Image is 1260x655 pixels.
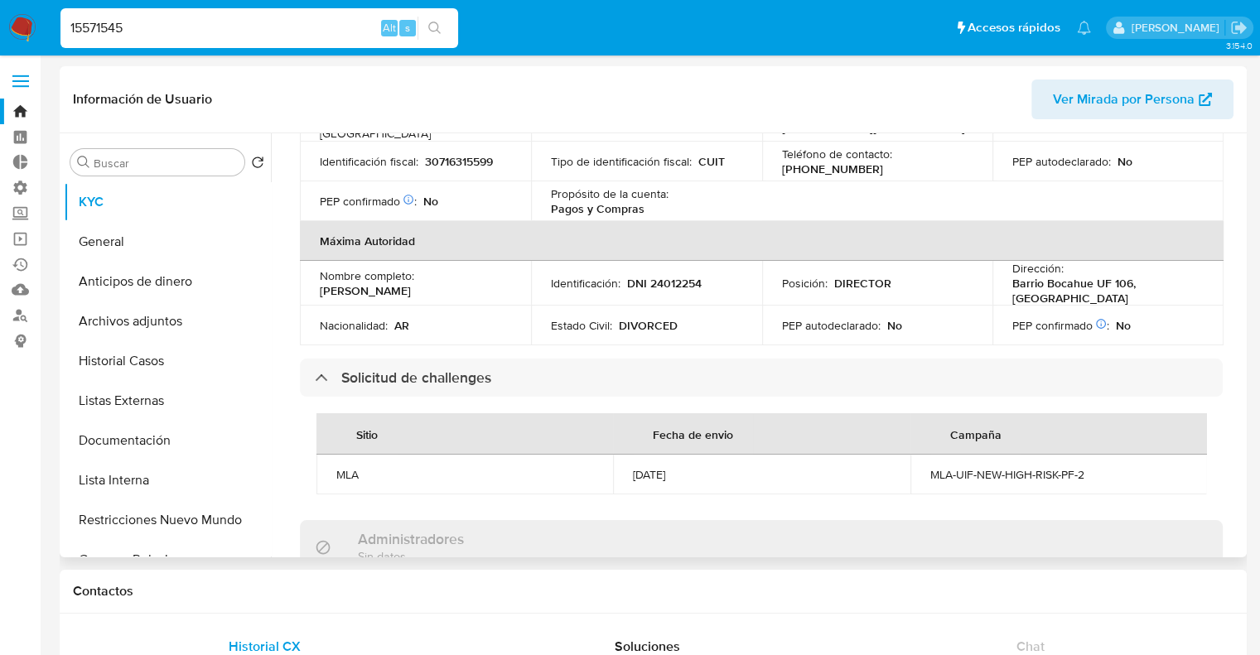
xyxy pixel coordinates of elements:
[64,421,271,460] button: Documentación
[358,548,464,564] p: Sin datos
[405,20,410,36] span: s
[782,161,883,176] p: [PHONE_NUMBER]
[1012,154,1111,169] p: PEP autodeclarado :
[341,368,491,387] h3: Solicitud de challenges
[834,276,891,291] p: DIRECTOR
[930,467,1187,482] div: MLA-UIF-NEW-HIGH-RISK-PF-2
[73,91,212,108] h1: Información de Usuario
[551,186,669,201] p: Propósito de la cuenta :
[358,530,464,548] h3: Administradores
[1077,21,1091,35] a: Notificaciones
[64,540,271,580] button: Cruces y Relaciones
[77,156,90,169] button: Buscar
[551,200,644,217] span: Pagos y Compras
[551,318,612,333] p: Estado Civil :
[64,500,271,540] button: Restricciones Nuevo Mundo
[1012,276,1197,306] p: Barrio Bocahue UF 106, [GEOGRAPHIC_DATA]
[1012,318,1109,333] p: PEP confirmado :
[1118,154,1132,169] p: No
[64,301,271,341] button: Archivos adjuntos
[64,182,271,222] button: KYC
[930,414,1021,454] div: Campaña
[633,467,890,482] div: [DATE]
[320,318,388,333] p: Nacionalidad :
[551,154,692,169] p: Tipo de identificación fiscal :
[64,222,271,262] button: General
[782,318,881,333] p: PEP autodeclarado :
[64,341,271,381] button: Historial Casos
[423,194,438,209] p: No
[60,17,458,39] input: Buscar usuario o caso...
[1012,261,1064,276] p: Dirección :
[633,414,753,454] div: Fecha de envio
[94,156,238,171] input: Buscar
[418,17,451,40] button: search-icon
[619,318,678,333] p: DIVORCED
[782,276,828,291] p: Posición :
[64,381,271,421] button: Listas Externas
[1116,318,1131,333] p: No
[394,318,409,333] p: AR
[320,154,418,169] p: Identificación fiscal :
[1031,79,1233,119] button: Ver Mirada por Persona
[1131,20,1224,36] p: marianela.tarsia@mercadolibre.com
[320,283,411,298] p: [PERSON_NAME]
[551,276,620,291] p: Identificación :
[64,262,271,301] button: Anticipos de dinero
[300,359,1223,397] div: Solicitud de challenges
[425,154,493,169] p: 30716315599
[782,147,892,161] p: Teléfono de contacto :
[698,154,725,169] p: CUIT
[320,98,504,142] h4: CP: 8309 - Centenario, [GEOGRAPHIC_DATA], [GEOGRAPHIC_DATA]
[64,460,271,500] button: Lista Interna
[383,20,396,36] span: Alt
[782,90,967,135] p: [PERSON_NAME][EMAIL_ADDRESS][PERSON_NAME][DOMAIN_NAME]
[887,318,902,333] p: No
[1053,79,1195,119] span: Ver Mirada por Persona
[320,268,414,283] p: Nombre completo :
[336,414,398,454] div: Sitio
[300,520,1223,574] div: AdministradoresSin datos
[627,276,702,291] p: DNI 24012254
[300,221,1224,261] th: Máxima Autoridad
[251,156,264,174] button: Volver al orden por defecto
[320,194,417,209] p: PEP confirmado :
[336,467,593,482] div: MLA
[1230,19,1248,36] a: Salir
[968,19,1060,36] span: Accesos rápidos
[73,583,1233,600] h1: Contactos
